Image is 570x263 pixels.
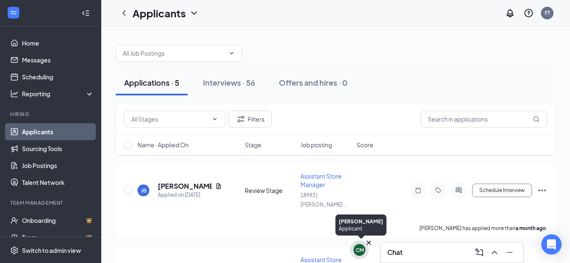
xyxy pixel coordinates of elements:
[22,35,94,52] a: Home
[454,187,464,194] svg: ActiveChat
[203,77,255,88] div: Interviews · 56
[10,246,19,255] svg: Settings
[421,111,547,127] input: Search in applications
[505,247,515,258] svg: Minimize
[300,141,332,149] span: Job posting
[472,184,532,197] button: Schedule Interview
[433,187,443,194] svg: Tag
[189,8,199,18] svg: ChevronDown
[236,114,246,124] svg: Filter
[22,89,95,98] div: Reporting
[22,174,94,191] a: Talent Network
[22,212,94,229] a: OnboardingCrown
[9,8,18,17] svg: WorkstreamLogo
[141,187,146,194] div: JB
[158,182,212,191] h5: [PERSON_NAME]
[357,141,373,149] span: Score
[279,77,348,88] div: Offers and hires · 0
[138,141,189,149] span: Name · Applied On
[229,111,272,127] button: Filter Filters
[474,247,484,258] svg: ComposeMessage
[245,141,262,149] span: Stage
[537,185,547,195] svg: Ellipses
[419,225,547,232] p: [PERSON_NAME] has applied more than .
[505,8,515,18] svg: Notifications
[387,248,403,257] h3: Chat
[211,116,218,122] svg: ChevronDown
[473,246,486,259] button: ComposeMessage
[123,49,225,58] input: All Job Postings
[339,225,383,232] div: Applicant
[215,183,222,190] svg: Document
[339,218,383,225] div: [PERSON_NAME]
[245,186,296,195] div: Review Stage
[10,89,19,98] svg: Analysis
[158,191,222,199] div: Applied on [DATE]
[22,229,94,246] a: TeamCrown
[541,234,562,255] div: Open Intercom Messenger
[524,8,534,18] svg: QuestionInfo
[131,114,208,124] input: All Stages
[300,192,347,208] span: 18993 | [PERSON_NAME] ...
[488,246,501,259] button: ChevronUp
[119,8,129,18] svg: ChevronLeft
[81,9,90,17] svg: Collapse
[22,52,94,68] a: Messages
[22,246,81,255] div: Switch to admin view
[365,239,373,247] svg: Cross
[489,247,500,258] svg: ChevronUp
[22,68,94,85] a: Scheduling
[228,50,235,57] svg: ChevronDown
[503,246,516,259] button: Minimize
[22,157,94,174] a: Job Postings
[22,123,94,140] a: Applicants
[124,77,179,88] div: Applications · 5
[516,225,546,231] b: a month ago
[413,187,423,194] svg: Note
[533,116,540,122] svg: MagnifyingGlass
[356,247,364,254] div: CM
[545,9,550,16] div: FT
[132,6,186,20] h1: Applicants
[10,199,92,206] div: Team Management
[22,140,94,157] a: Sourcing Tools
[300,172,342,188] span: Assistant Store Manager
[10,111,92,118] div: Hiring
